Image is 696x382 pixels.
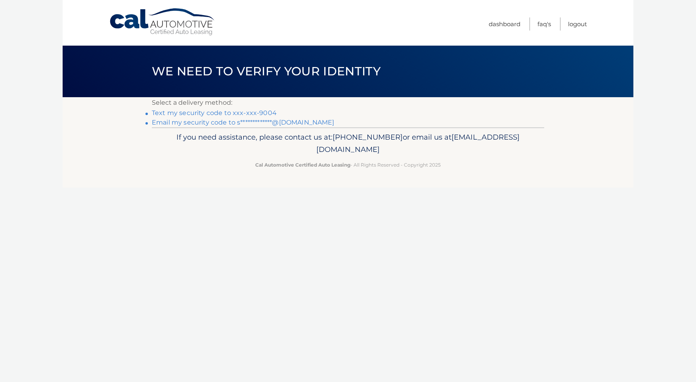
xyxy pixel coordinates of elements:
p: If you need assistance, please contact us at: or email us at [157,131,539,156]
a: Text my security code to xxx-xxx-9004 [152,109,277,117]
span: We need to verify your identity [152,64,381,79]
a: Cal Automotive [109,8,216,36]
strong: Cal Automotive Certified Auto Leasing [255,162,350,168]
a: Dashboard [489,17,520,31]
a: Logout [568,17,587,31]
p: - All Rights Reserved - Copyright 2025 [157,161,539,169]
span: [PHONE_NUMBER] [333,132,403,142]
p: Select a delivery method: [152,97,544,108]
a: FAQ's [537,17,551,31]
